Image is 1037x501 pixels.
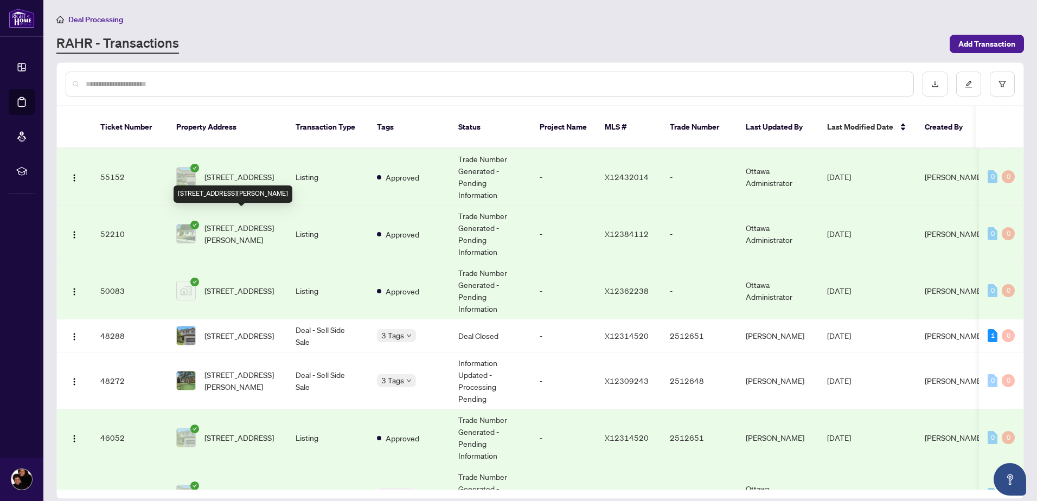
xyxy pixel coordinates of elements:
td: [PERSON_NAME] [737,319,818,352]
div: 0 [988,227,997,240]
td: Ottawa Administrator [737,205,818,262]
img: thumbnail-img [177,428,195,447]
div: 0 [1002,170,1015,183]
span: 2 Tags [381,488,404,500]
th: Trade Number [661,106,737,149]
span: 3 Tags [381,374,404,387]
img: thumbnail-img [177,168,195,186]
span: X12314520 [605,433,649,442]
img: thumbnail-img [177,326,195,345]
span: check-circle [190,481,199,490]
th: Transaction Type [287,106,368,149]
td: - [531,352,596,409]
span: Approved [386,432,419,444]
td: 50083 [92,262,168,319]
span: [STREET_ADDRESS] [204,285,274,297]
div: 0 [988,170,997,183]
span: [DATE] [827,172,851,182]
button: Open asap [994,463,1026,496]
span: [DATE] [827,229,851,239]
img: logo [9,8,35,28]
span: X12362238 [605,286,649,296]
span: [STREET_ADDRESS][PERSON_NAME] [204,369,278,393]
span: home [56,16,64,23]
th: Property Address [168,106,287,149]
span: Last Modified Date [827,121,893,133]
span: [PERSON_NAME] [925,229,983,239]
span: [PERSON_NAME] [925,172,983,182]
div: 0 [1002,227,1015,240]
span: filter [998,80,1006,88]
button: Logo [66,168,83,185]
span: [DATE] [827,433,851,442]
td: 52210 [92,205,168,262]
td: - [661,149,737,205]
span: [STREET_ADDRESS][PERSON_NAME] [204,222,278,246]
span: [DATE] [827,286,851,296]
th: Ticket Number [92,106,168,149]
span: [PERSON_NAME] [925,286,983,296]
button: download [923,72,948,97]
img: Logo [70,377,79,386]
span: check-circle [190,278,199,286]
img: thumbnail-img [177,371,195,390]
span: [PERSON_NAME] [925,433,983,442]
td: Trade Number Generated - Pending Information [450,262,531,319]
button: Logo [66,225,83,242]
span: check-circle [190,425,199,433]
td: Listing [287,409,368,466]
td: - [531,205,596,262]
td: 2512648 [661,352,737,409]
button: edit [956,72,981,97]
span: check-circle [190,164,199,172]
img: Logo [70,174,79,182]
td: Trade Number Generated - Pending Information [450,409,531,466]
th: Created By [916,106,981,149]
div: 0 [1002,431,1015,444]
td: - [531,262,596,319]
td: - [531,149,596,205]
td: 48272 [92,352,168,409]
td: Trade Number Generated - Pending Information [450,205,531,262]
div: 0 [988,488,997,501]
td: 48288 [92,319,168,352]
img: Logo [70,230,79,239]
span: Approved [386,285,419,297]
button: Logo [66,327,83,344]
span: download [931,80,939,88]
td: 2512651 [661,319,737,352]
td: - [531,319,596,352]
button: Logo [66,429,83,446]
img: Logo [70,332,79,341]
td: - [661,262,737,319]
td: Listing [287,262,368,319]
span: [PERSON_NAME] [925,331,983,341]
td: Trade Number Generated - Pending Information [450,149,531,205]
div: 0 [988,284,997,297]
span: X12432014 [605,172,649,182]
div: [STREET_ADDRESS][PERSON_NAME] [174,185,292,203]
span: 3 Tags [381,329,404,342]
td: - [531,409,596,466]
span: Approved [386,228,419,240]
span: Add Transaction [958,35,1015,53]
td: Information Updated - Processing Pending [450,352,531,409]
span: down [406,378,412,383]
span: Approved [386,171,419,183]
td: Deal Closed [450,319,531,352]
th: Tags [368,106,450,149]
div: 0 [1002,284,1015,297]
img: thumbnail-img [177,224,195,243]
button: Logo [66,372,83,389]
span: X12384112 [605,229,649,239]
span: [STREET_ADDRESS] [204,432,274,444]
button: filter [990,72,1015,97]
th: MLS # [596,106,661,149]
td: Ottawa Administrator [737,262,818,319]
button: Add Transaction [950,35,1024,53]
span: X12314520 [605,331,649,341]
img: Logo [70,434,79,443]
span: [DATE] [827,331,851,341]
td: 46052 [92,409,168,466]
span: [STREET_ADDRESS] [204,330,274,342]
